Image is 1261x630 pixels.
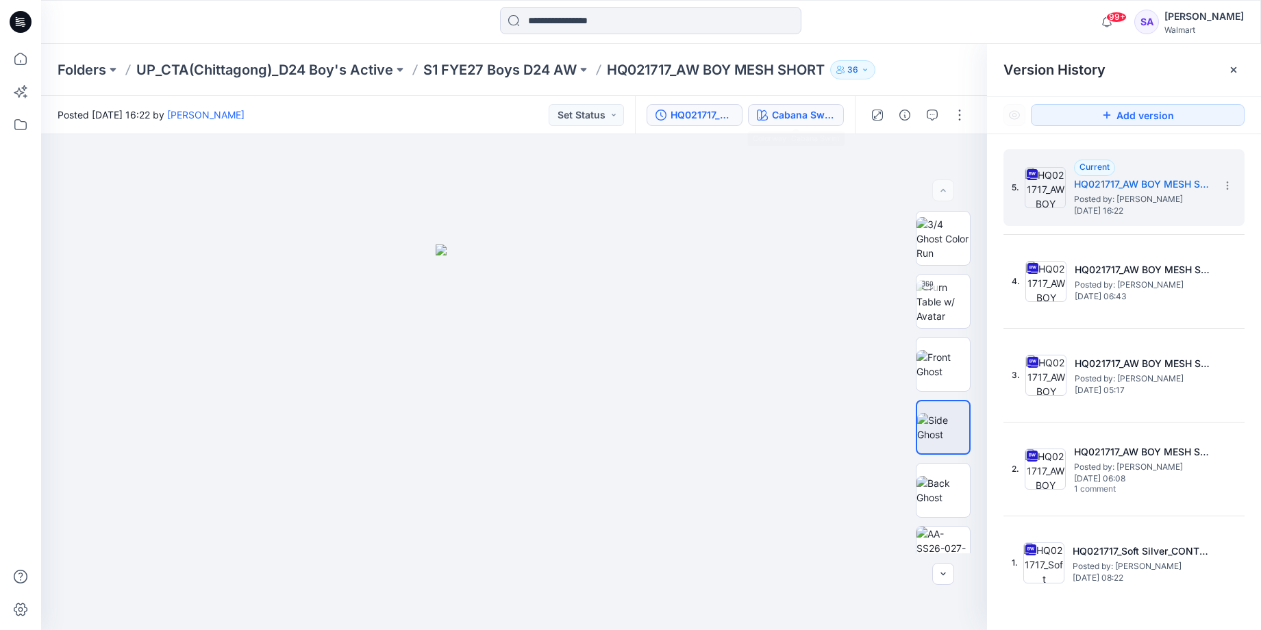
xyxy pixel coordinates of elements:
div: Cabana Swim [772,108,835,123]
img: HQ021717_AW BOY MESH SHORT [1025,449,1066,490]
img: HQ021717_AW BOY MESH SHORT [1025,167,1066,208]
img: Side Ghost [917,413,969,442]
button: Show Hidden Versions [1003,104,1025,126]
span: [DATE] 05:17 [1075,386,1212,395]
button: Close [1228,64,1239,75]
span: 1. [1012,557,1018,569]
a: Folders [58,60,106,79]
img: Back Ghost [916,476,970,505]
span: Posted [DATE] 16:22 by [58,108,245,122]
span: Posted by: Shabbir Hashmi [1074,192,1211,206]
span: [DATE] 06:08 [1074,474,1211,483]
span: 2. [1012,463,1019,475]
span: 4. [1012,275,1020,288]
img: AA-SS26-027-B CONTRAST MESH SHORT 6 INCH INSEAM_08.19.25 [916,527,970,580]
div: SA [1134,10,1159,34]
h5: HQ021717_AW BOY MESH SHORT [1075,262,1212,278]
div: [PERSON_NAME] [1164,8,1244,25]
a: [PERSON_NAME] [167,109,245,121]
a: S1 FYE27 Boys D24 AW [423,60,577,79]
p: 36 [847,62,858,77]
p: HQ021717_AW BOY MESH SHORT [607,60,825,79]
span: 99+ [1106,12,1127,23]
img: Front Ghost [916,350,970,379]
button: HQ021717_AW BOY MESH SHORT [647,104,742,126]
img: HQ021717_Soft Silver_CONTRAST MESH SHORT_Inseam 6 inch [1023,542,1064,583]
h5: HQ021717_AW BOY MESH SHORT [1075,355,1212,372]
h5: HQ021717_AW BOY MESH SHORT [1074,444,1211,460]
button: 36 [830,60,875,79]
a: UP_CTA(Chittagong)_D24 Boy's Active [136,60,393,79]
h5: HQ021717_Soft Silver_CONTRAST MESH SHORT_Inseam 6 inch [1073,543,1210,559]
span: [DATE] 06:43 [1075,292,1212,301]
span: [DATE] 08:22 [1073,573,1210,583]
span: Version History [1003,62,1106,78]
button: Cabana Swim [748,104,844,126]
span: 5. [1012,181,1019,194]
span: Posted by: Shabbir Hashmi [1074,460,1211,474]
h5: HQ021717_AW BOY MESH SHORT [1074,176,1211,192]
img: HQ021717_AW BOY MESH SHORT [1025,261,1066,302]
div: HQ021717_AW BOY MESH SHORT [671,108,734,123]
button: Details [894,104,916,126]
img: 3/4 Ghost Color Run [916,217,970,260]
span: Posted by: Shabbir Hashmi [1075,278,1212,292]
div: Walmart [1164,25,1244,35]
span: 3. [1012,369,1020,381]
span: Posted by: Shabbir Hashmi [1073,559,1210,573]
img: Turn Table w/ Avatar [916,280,970,323]
button: Add version [1031,104,1245,126]
span: Posted by: Shabbir Hashmi [1075,372,1212,386]
img: HQ021717_AW BOY MESH SHORT [1025,355,1066,396]
span: 1 comment [1074,484,1170,495]
img: eyJhbGciOiJIUzI1NiIsImtpZCI6IjAiLCJzbHQiOiJzZXMiLCJ0eXAiOiJKV1QifQ.eyJkYXRhIjp7InR5cGUiOiJzdG9yYW... [436,244,593,630]
span: Current [1079,162,1110,172]
span: [DATE] 16:22 [1074,206,1211,216]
